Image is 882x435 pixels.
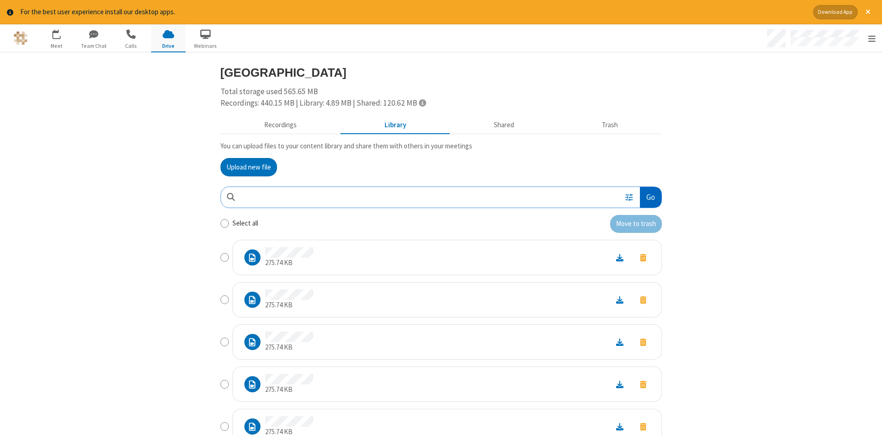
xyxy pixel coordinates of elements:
div: Total storage used 565.65 MB [220,86,662,109]
span: Webinars [188,42,223,50]
button: Go [640,187,661,208]
button: Shared during meetings [450,116,558,134]
button: Content library [341,116,450,134]
div: 4 [59,29,65,36]
p: You can upload files to your content library and share them with others in your meetings [220,141,662,152]
label: Select all [232,218,258,229]
a: Download file [608,294,632,305]
p: 275.74 KB [265,342,313,353]
a: Download file [608,337,632,347]
span: Calls [114,42,148,50]
a: Download file [608,421,632,432]
button: Recorded meetings [220,116,341,134]
span: Team Chat [77,42,111,50]
p: 275.74 KB [265,300,313,311]
button: Move to trash [610,215,662,233]
img: QA Selenium DO NOT DELETE OR CHANGE [14,31,28,45]
button: Move to trash [632,378,655,390]
p: 275.74 KB [265,258,313,268]
button: Move to trash [632,294,655,306]
div: For the best user experience install our desktop apps. [20,7,806,17]
span: Drive [151,42,186,50]
span: Meet [40,42,74,50]
span: Totals displayed include files that have been moved to the trash. [419,99,426,107]
button: Move to trash [632,336,655,348]
button: Move to trash [632,420,655,433]
div: Recordings: 440.15 MB | Library: 4.89 MB | Shared: 120.62 MB [220,97,662,109]
button: Download App [813,5,858,19]
h3: [GEOGRAPHIC_DATA] [220,66,662,79]
button: Move to trash [632,251,655,264]
button: Trash [558,116,662,134]
a: Download file [608,379,632,390]
button: Close alert [861,5,875,19]
a: Download file [608,252,632,263]
button: Upload new file [220,158,277,176]
p: 275.74 KB [265,384,313,395]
